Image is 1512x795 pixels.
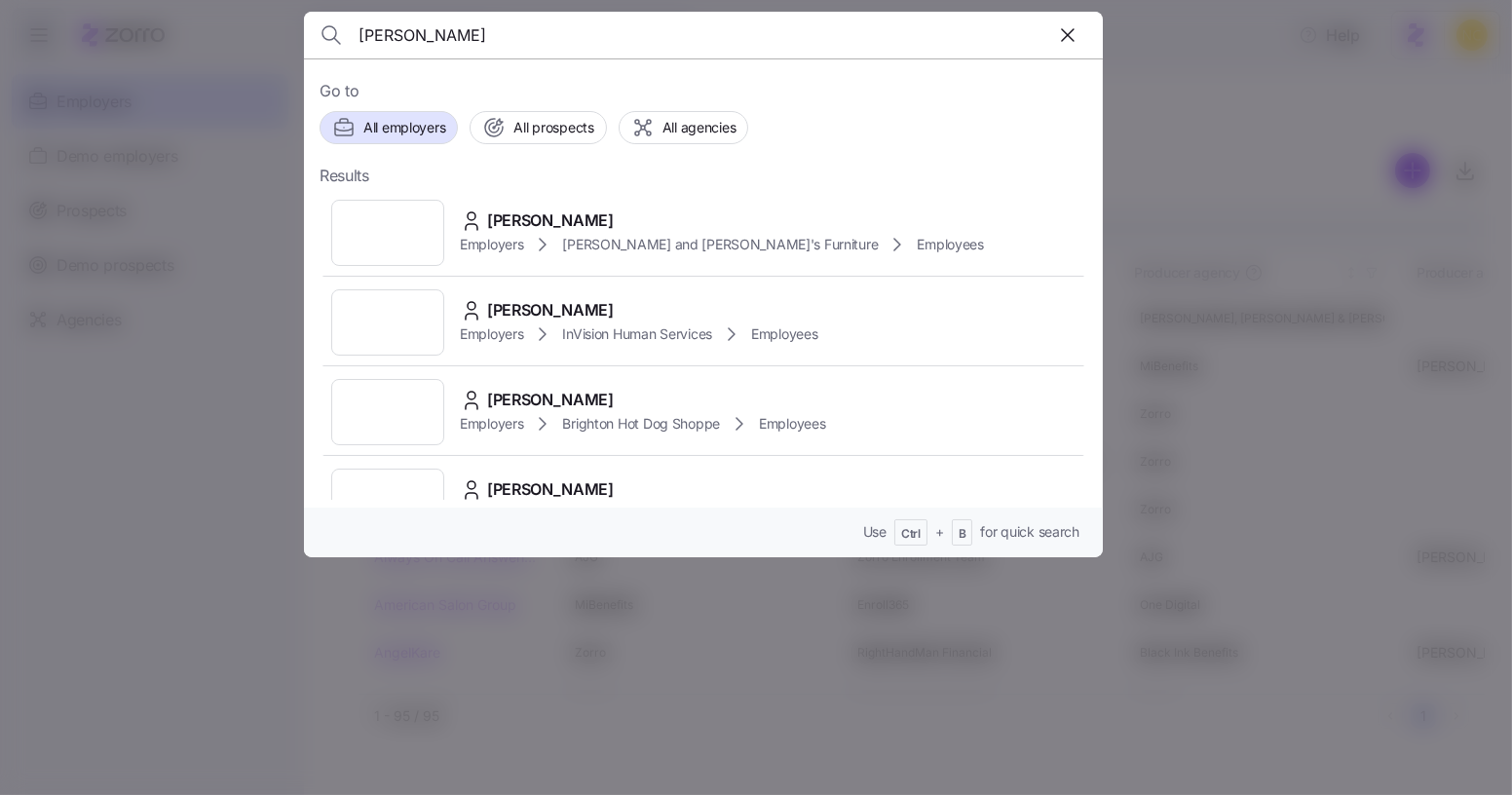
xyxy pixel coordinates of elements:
[487,477,614,502] span: [PERSON_NAME]
[619,111,749,144] button: All agencies
[901,526,921,543] span: Ctrl
[513,118,593,137] span: All prospects
[470,111,606,144] button: All prospects
[487,298,614,322] span: [PERSON_NAME]
[487,388,614,412] span: [PERSON_NAME]
[320,164,369,188] span: Results
[460,235,523,254] span: Employers
[320,111,458,144] button: All employers
[460,414,523,434] span: Employers
[959,526,966,543] span: B
[751,324,817,344] span: Employees
[460,324,523,344] span: Employers
[487,208,614,233] span: [PERSON_NAME]
[363,118,445,137] span: All employers
[935,522,944,542] span: +
[562,324,712,344] span: InVision Human Services
[980,522,1079,542] span: for quick search
[759,414,825,434] span: Employees
[662,118,737,137] span: All agencies
[562,414,720,434] span: Brighton Hot Dog Shoppe
[562,235,878,254] span: [PERSON_NAME] and [PERSON_NAME]'s Furniture
[863,522,887,542] span: Use
[917,235,983,254] span: Employees
[320,79,1087,103] span: Go to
